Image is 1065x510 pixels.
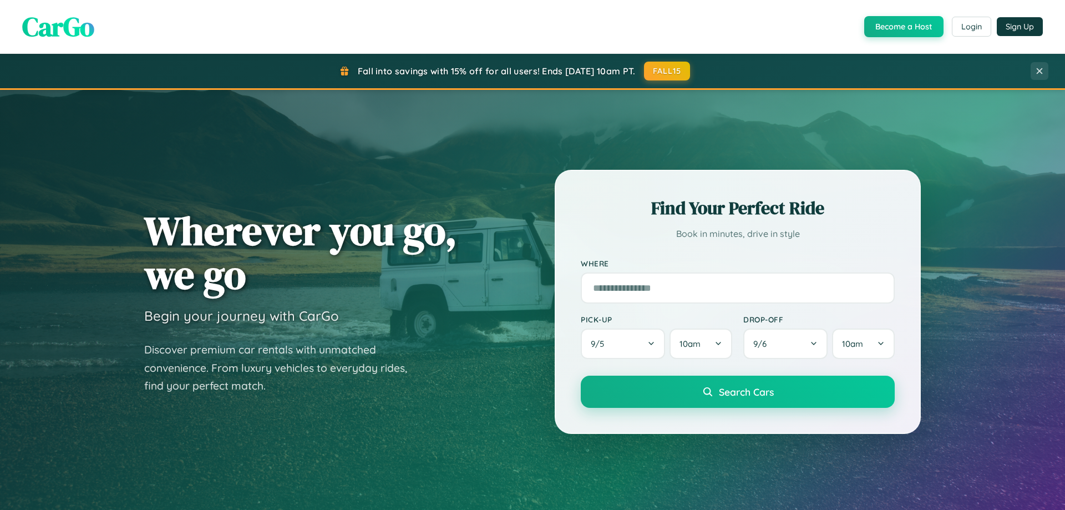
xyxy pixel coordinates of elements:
[581,315,732,324] label: Pick-up
[842,339,863,349] span: 10am
[581,196,895,220] h2: Find Your Perfect Ride
[743,329,828,359] button: 9/6
[864,16,944,37] button: Become a Host
[358,65,636,77] span: Fall into savings with 15% off for all users! Ends [DATE] 10am PT.
[22,8,94,45] span: CarGo
[644,62,691,80] button: FALL15
[581,376,895,408] button: Search Cars
[679,339,701,349] span: 10am
[581,329,665,359] button: 9/5
[144,307,339,324] h3: Begin your journey with CarGo
[997,17,1043,36] button: Sign Up
[753,339,772,349] span: 9 / 6
[832,329,895,359] button: 10am
[581,226,895,242] p: Book in minutes, drive in style
[670,329,732,359] button: 10am
[743,315,895,324] label: Drop-off
[591,339,610,349] span: 9 / 5
[719,386,774,398] span: Search Cars
[581,259,895,268] label: Where
[144,341,422,395] p: Discover premium car rentals with unmatched convenience. From luxury vehicles to everyday rides, ...
[144,209,457,296] h1: Wherever you go, we go
[952,17,991,37] button: Login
